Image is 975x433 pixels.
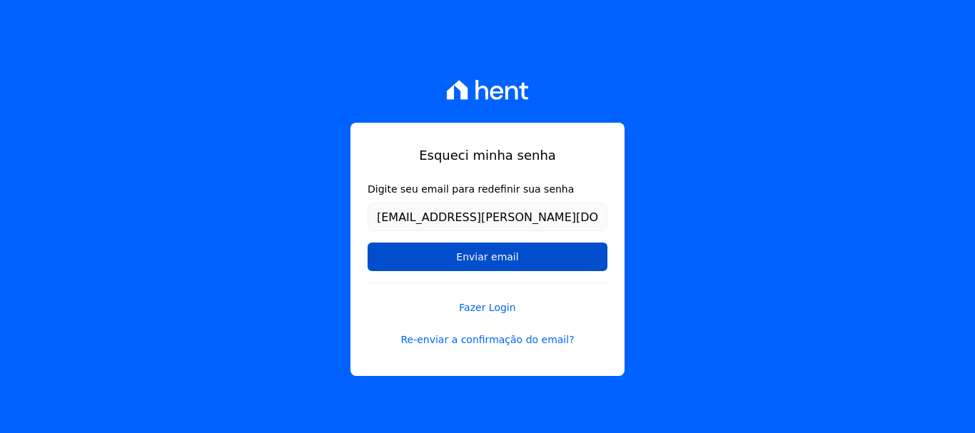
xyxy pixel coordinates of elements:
input: Enviar email [368,243,607,271]
h1: Esqueci minha senha [368,146,607,165]
a: Fazer Login [368,282,607,315]
input: Email [368,203,607,231]
a: Re-enviar a confirmação do email? [368,332,607,347]
label: Digite seu email para redefinir sua senha [368,182,607,197]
